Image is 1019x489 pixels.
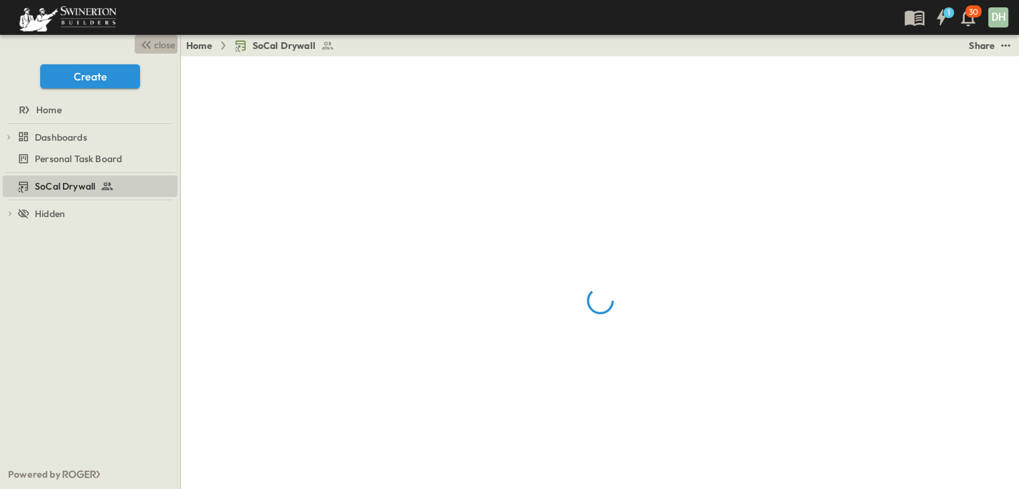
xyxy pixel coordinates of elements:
[987,6,1010,29] button: DH
[186,39,342,52] nav: breadcrumbs
[3,148,178,169] div: Personal Task Boardtest
[998,38,1014,54] button: test
[36,103,62,117] span: Home
[135,35,178,54] button: close
[17,128,175,147] a: Dashboards
[988,7,1008,27] div: DH
[3,100,175,119] a: Home
[928,5,955,29] button: 1
[947,7,950,18] h6: 1
[186,39,212,52] a: Home
[969,7,978,17] p: 30
[16,3,119,31] img: 6c363589ada0b36f064d841b69d3a419a338230e66bb0a533688fa5cc3e9e735.png
[234,39,334,52] a: SoCal Drywall
[40,64,140,88] button: Create
[35,180,95,193] span: SoCal Drywall
[3,149,175,168] a: Personal Task Board
[154,38,175,52] span: close
[35,131,87,144] span: Dashboards
[3,176,178,197] div: SoCal Drywalltest
[35,152,122,165] span: Personal Task Board
[253,39,316,52] span: SoCal Drywall
[3,177,175,196] a: SoCal Drywall
[969,39,995,52] div: Share
[35,207,65,220] span: Hidden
